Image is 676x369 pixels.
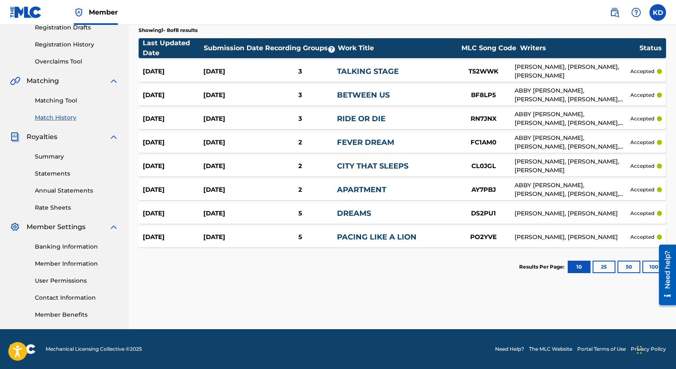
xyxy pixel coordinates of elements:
[109,222,119,232] img: expand
[577,345,626,353] a: Portal Terms of Use
[593,261,615,273] button: 25
[35,23,119,32] a: Registration Drafts
[653,242,676,308] iframe: Resource Center
[630,91,654,99] p: accepted
[630,68,654,75] p: accepted
[617,261,640,273] button: 50
[35,242,119,251] a: Banking Information
[630,162,654,170] p: accepted
[143,161,203,171] div: [DATE]
[203,67,264,76] div: [DATE]
[35,57,119,66] a: Overclaims Tool
[515,86,630,104] div: ABBY [PERSON_NAME], [PERSON_NAME], [PERSON_NAME], [PERSON_NAME], [PERSON_NAME]
[515,233,630,242] div: [PERSON_NAME], [PERSON_NAME]
[204,43,265,53] div: Submission Date
[264,67,337,76] div: 3
[337,209,371,218] a: DREAMS
[519,263,566,271] p: Results Per Page:
[635,329,676,369] iframe: Chat Widget
[264,138,337,147] div: 2
[452,161,515,171] div: CL0JGL
[264,90,337,100] div: 3
[515,134,630,151] div: ABBY [PERSON_NAME], [PERSON_NAME], [PERSON_NAME], [PERSON_NAME]
[452,232,515,242] div: PO2YVE
[630,233,654,241] p: accepted
[143,209,203,218] div: [DATE]
[337,161,408,171] a: CITY THAT SLEEPS
[452,90,515,100] div: BF8LP5
[10,76,20,86] img: Matching
[515,209,630,218] div: [PERSON_NAME], [PERSON_NAME]
[337,114,386,123] a: RIDE OR DIE
[35,259,119,268] a: Member Information
[203,232,264,242] div: [DATE]
[10,344,36,354] img: logo
[452,67,515,76] div: T52WWK
[264,232,337,242] div: 5
[529,345,572,353] a: The MLC Website
[639,43,662,53] div: Status
[143,90,203,100] div: [DATE]
[515,181,630,198] div: ABBY [PERSON_NAME], [PERSON_NAME], [PERSON_NAME], [PERSON_NAME]
[46,345,142,353] span: Mechanical Licensing Collective © 2025
[265,43,338,53] div: Recording Groups
[143,232,203,242] div: [DATE]
[628,4,644,21] div: Help
[264,161,337,171] div: 2
[203,138,264,147] div: [DATE]
[337,67,399,76] a: TALKING STAGE
[637,337,642,362] div: Drag
[139,27,198,34] p: Showing 1 - 8 of 8 results
[264,209,337,218] div: 5
[520,43,639,53] div: Writers
[337,232,417,242] a: PACING LIKE A LION
[89,7,118,17] span: Member
[35,293,119,302] a: Contact Information
[203,161,264,171] div: [DATE]
[630,210,654,217] p: accepted
[452,114,515,124] div: RN7JNX
[264,185,337,195] div: 2
[10,222,20,232] img: Member Settings
[143,185,203,195] div: [DATE]
[610,7,620,17] img: search
[35,40,119,49] a: Registration History
[35,169,119,178] a: Statements
[143,114,203,124] div: [DATE]
[35,310,119,319] a: Member Benefits
[35,186,119,195] a: Annual Statements
[264,114,337,124] div: 3
[74,7,84,17] img: Top Rightsholder
[642,261,665,273] button: 100
[631,7,641,17] img: help
[27,132,57,142] span: Royalties
[495,345,524,353] a: Need Help?
[203,185,264,195] div: [DATE]
[649,4,666,21] div: User Menu
[109,76,119,86] img: expand
[10,6,42,18] img: MLC Logo
[606,4,623,21] a: Public Search
[338,43,457,53] div: Work Title
[631,345,666,353] a: Privacy Policy
[203,209,264,218] div: [DATE]
[630,186,654,193] p: accepted
[143,138,203,147] div: [DATE]
[515,110,630,127] div: ABBY [PERSON_NAME], [PERSON_NAME], [PERSON_NAME], [PERSON_NAME]
[143,67,203,76] div: [DATE]
[337,185,386,194] a: APARTMENT
[203,90,264,100] div: [DATE]
[35,113,119,122] a: Match History
[27,76,59,86] span: Matching
[27,222,85,232] span: Member Settings
[109,132,119,142] img: expand
[35,203,119,212] a: Rate Sheets
[515,157,630,175] div: [PERSON_NAME], [PERSON_NAME], [PERSON_NAME]
[458,43,520,53] div: MLC Song Code
[452,185,515,195] div: AY7PBJ
[10,132,20,142] img: Royalties
[568,261,591,273] button: 10
[35,276,119,285] a: User Permissions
